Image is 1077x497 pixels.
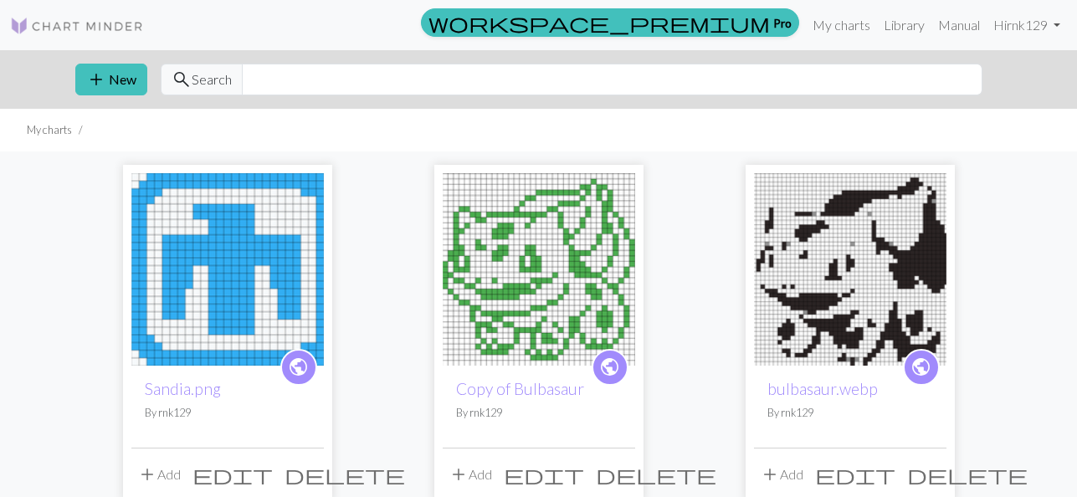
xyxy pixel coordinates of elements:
span: delete [285,463,405,486]
a: Library [877,8,931,42]
span: search [172,68,192,91]
p: By rnk129 [145,405,310,421]
a: public [592,349,628,386]
a: bulbasaur.webp [767,379,878,398]
button: Delete [590,459,722,490]
button: Add [131,459,187,490]
button: New [75,64,147,95]
span: add [137,463,157,486]
span: edit [504,463,584,486]
button: Add [754,459,809,490]
a: Sandia.png [145,379,221,398]
a: Manual [931,8,987,42]
img: bulbasaur.webp [754,173,946,366]
span: delete [907,463,1028,486]
button: Delete [901,459,1033,490]
li: My charts [27,122,72,138]
a: public [280,349,317,386]
p: By rnk129 [456,405,622,421]
button: Add [443,459,498,490]
a: Pro [421,8,799,37]
a: public [903,349,940,386]
a: My charts [806,8,877,42]
a: Copy of Bulbasaur [456,379,584,398]
a: Sandia.png [131,259,324,275]
i: public [910,351,931,384]
p: By rnk129 [767,405,933,421]
span: Search [192,69,232,90]
i: Edit [192,464,273,484]
img: Sandia.png [131,173,324,366]
button: Edit [809,459,901,490]
i: Edit [815,464,895,484]
span: add [86,68,106,91]
span: delete [596,463,716,486]
i: Edit [504,464,584,484]
button: Delete [279,459,411,490]
i: public [288,351,309,384]
span: add [760,463,780,486]
img: Bulbasaur [443,173,635,366]
span: edit [815,463,895,486]
img: Logo [10,16,144,36]
span: add [449,463,469,486]
a: bulbasaur.webp [754,259,946,275]
a: Bulbasaur [443,259,635,275]
i: public [599,351,620,384]
button: Edit [187,459,279,490]
a: Hirnk129 [987,8,1067,42]
button: Edit [498,459,590,490]
span: workspace_premium [428,11,770,34]
span: public [288,354,309,380]
span: edit [192,463,273,486]
span: public [910,354,931,380]
span: public [599,354,620,380]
